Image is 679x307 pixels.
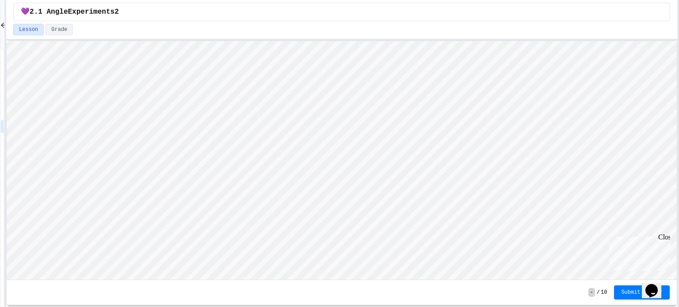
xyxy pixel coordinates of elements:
[606,233,670,271] iframe: chat widget
[588,288,595,297] span: -
[597,289,600,296] span: /
[46,24,73,35] button: Grade
[4,4,61,56] div: Chat with us now!Close
[7,41,677,280] iframe: To enrich screen reader interactions, please activate Accessibility in Grammarly extension settings
[614,285,670,299] button: Submit Answer
[601,289,607,296] span: 10
[21,7,119,17] span: 💜2.1 AngleExperiments2
[13,24,44,35] button: Lesson
[642,272,670,298] iframe: chat widget
[621,289,663,296] span: Submit Answer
